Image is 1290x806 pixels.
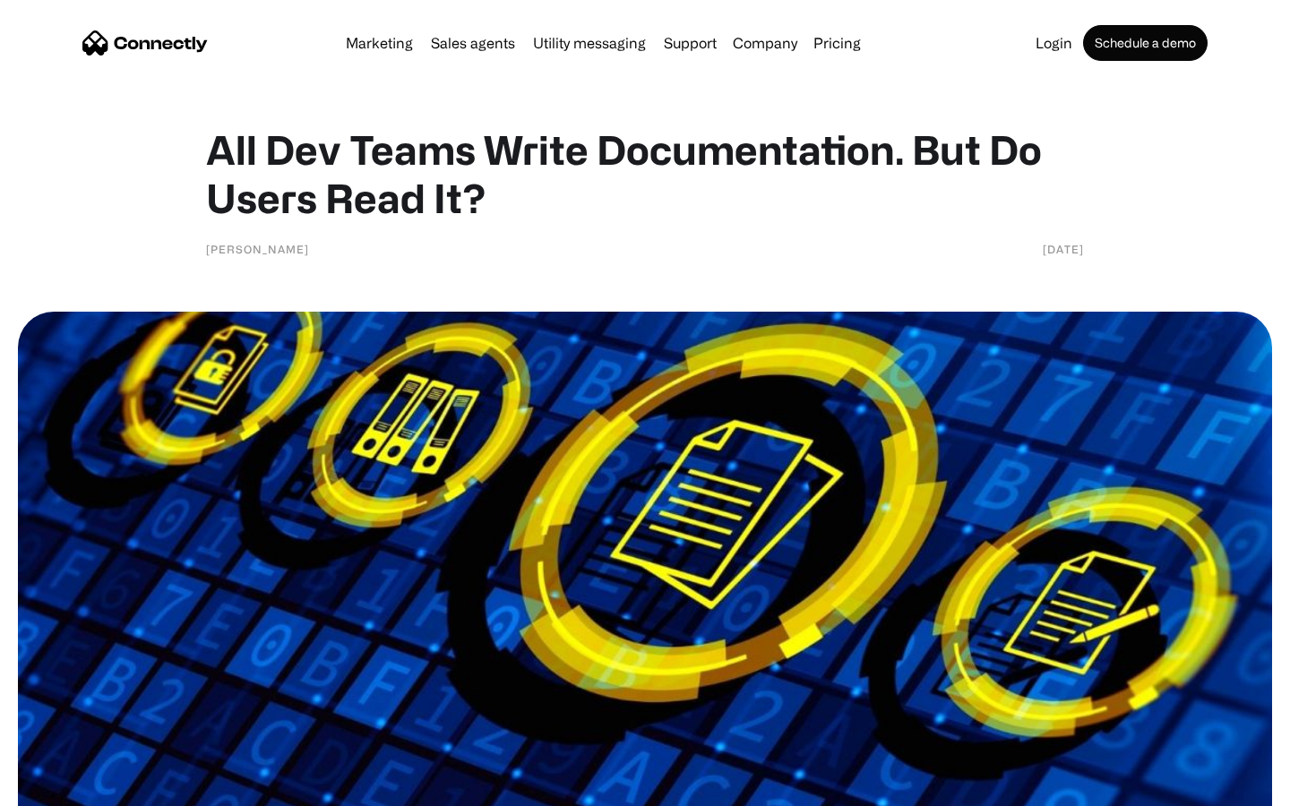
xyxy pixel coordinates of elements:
[206,125,1084,222] h1: All Dev Teams Write Documentation. But Do Users Read It?
[36,775,107,800] ul: Language list
[339,36,420,50] a: Marketing
[1028,36,1079,50] a: Login
[657,36,724,50] a: Support
[733,30,797,56] div: Company
[526,36,653,50] a: Utility messaging
[18,775,107,800] aside: Language selected: English
[206,240,309,258] div: [PERSON_NAME]
[1043,240,1084,258] div: [DATE]
[424,36,522,50] a: Sales agents
[806,36,868,50] a: Pricing
[1083,25,1208,61] a: Schedule a demo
